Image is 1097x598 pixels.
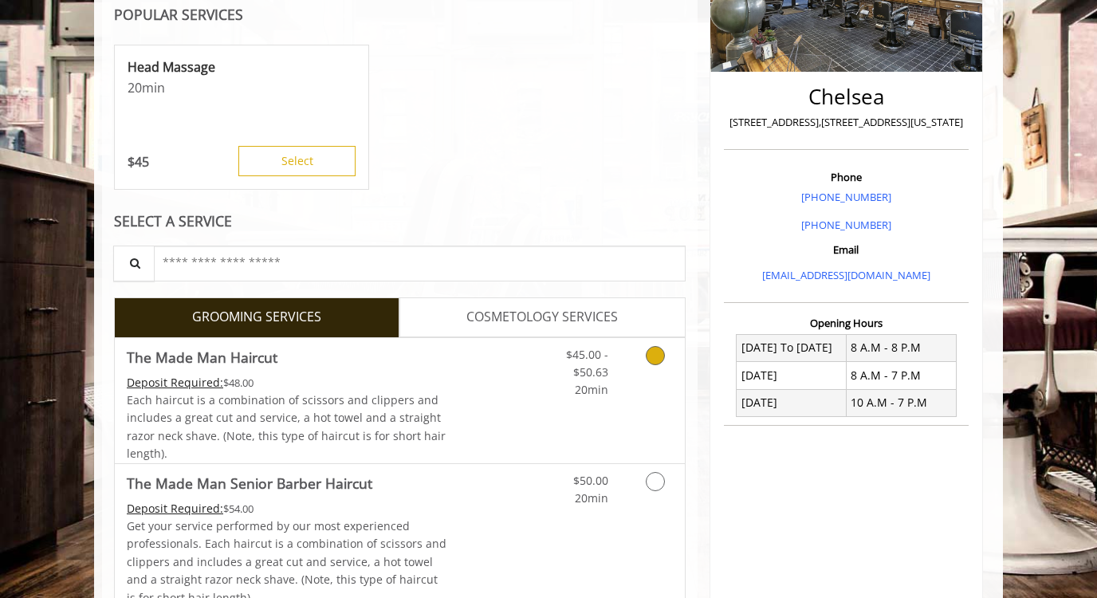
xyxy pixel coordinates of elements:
a: [EMAIL_ADDRESS][DOMAIN_NAME] [762,268,930,282]
b: The Made Man Senior Barber Haircut [127,472,372,494]
td: [DATE] To [DATE] [737,334,847,361]
b: POPULAR SERVICES [114,5,243,24]
p: 20 [128,79,356,96]
span: 20min [575,490,608,506]
button: Service Search [113,246,155,281]
span: min [142,79,165,96]
h2: Chelsea [728,85,965,108]
div: $54.00 [127,500,447,517]
b: The Made Man Haircut [127,346,277,368]
h3: Phone [728,171,965,183]
span: GROOMING SERVICES [192,307,321,328]
h3: Opening Hours [724,317,969,329]
div: SELECT A SERVICE [114,214,686,229]
span: 20min [575,382,608,397]
td: [DATE] [737,389,847,416]
span: This service needs some Advance to be paid before we block your appointment [127,375,223,390]
td: 8 A.M - 7 P.M [846,362,956,389]
span: COSMETOLOGY SERVICES [466,307,618,328]
span: This service needs some Advance to be paid before we block your appointment [127,501,223,516]
h3: Email [728,244,965,255]
td: 8 A.M - 8 P.M [846,334,956,361]
span: $ [128,153,135,171]
span: $50.00 [573,473,608,488]
a: [PHONE_NUMBER] [801,190,891,204]
a: [PHONE_NUMBER] [801,218,891,232]
p: [STREET_ADDRESS],[STREET_ADDRESS][US_STATE] [728,114,965,131]
td: 10 A.M - 7 P.M [846,389,956,416]
button: Select [238,146,356,176]
span: Each haircut is a combination of scissors and clippers and includes a great cut and service, a ho... [127,392,446,461]
td: [DATE] [737,362,847,389]
p: Head Massage [128,58,356,76]
span: $45.00 - $50.63 [566,347,608,380]
div: $48.00 [127,374,447,391]
p: 45 [128,153,149,171]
